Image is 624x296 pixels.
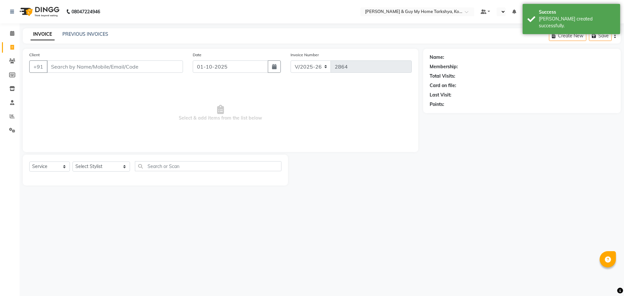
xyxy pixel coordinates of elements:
[193,52,201,58] label: Date
[71,3,100,21] b: 08047224946
[430,63,458,70] div: Membership:
[29,81,412,146] span: Select & add items from the list below
[430,92,451,98] div: Last Visit:
[589,31,612,41] button: Save
[291,52,319,58] label: Invoice Number
[31,29,55,40] a: INVOICE
[430,82,456,89] div: Card on file:
[47,60,183,73] input: Search by Name/Mobile/Email/Code
[135,161,282,171] input: Search or Scan
[29,60,47,73] button: +91
[430,101,444,108] div: Points:
[430,54,444,61] div: Name:
[430,73,455,80] div: Total Visits:
[29,52,40,58] label: Client
[62,31,108,37] a: PREVIOUS INVOICES
[539,9,615,16] div: Success
[17,3,61,21] img: logo
[549,31,586,41] button: Create New
[539,16,615,29] div: Bill created successfully.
